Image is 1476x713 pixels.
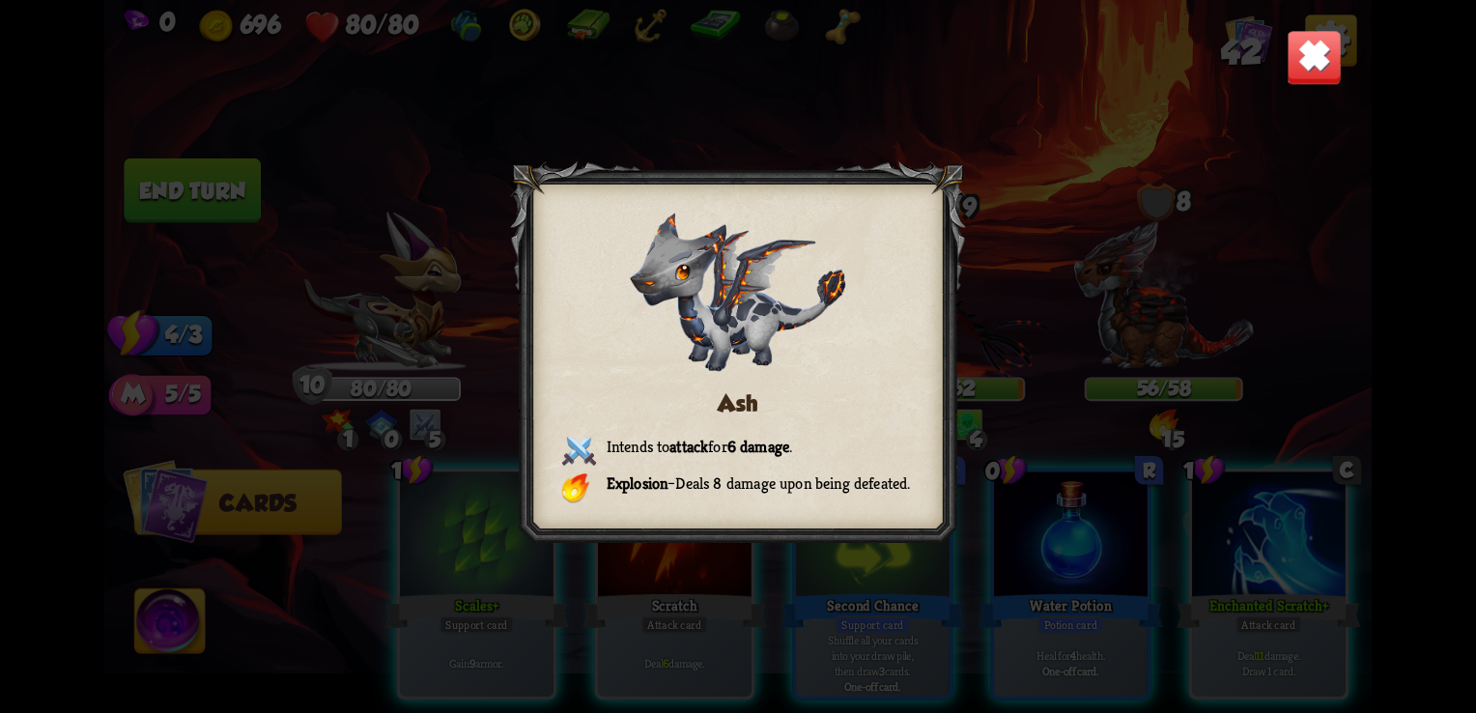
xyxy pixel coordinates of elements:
[562,437,915,464] p: Intends to for .
[607,473,668,495] b: Explosion
[1287,30,1342,85] img: Close_Button.png
[562,473,915,500] p: –
[675,473,910,495] span: Deals 8 damage upon being defeated.
[562,473,589,503] img: Explosion_Icon.png
[630,213,846,371] img: Ash_Dragon.png
[562,437,597,467] img: Crossed_Swords.png
[562,391,915,417] h3: Ash
[669,437,708,458] b: attack
[727,437,790,458] b: 6 damage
